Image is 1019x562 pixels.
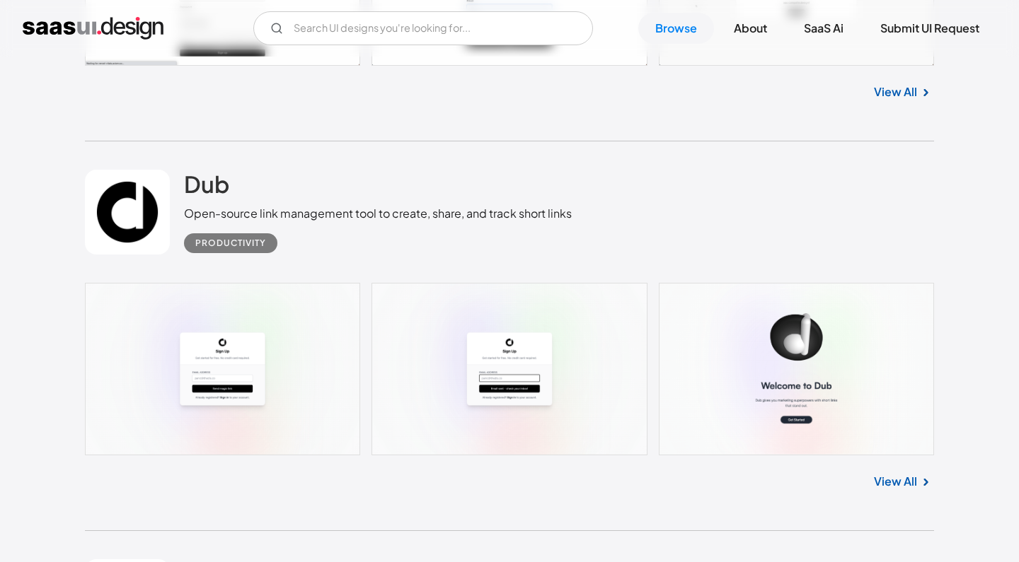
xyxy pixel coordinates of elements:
[184,170,229,198] h2: Dub
[874,83,917,100] a: View All
[184,205,572,222] div: Open-source link management tool to create, share, and track short links
[253,11,593,45] input: Search UI designs you're looking for...
[23,17,163,40] a: home
[863,13,996,44] a: Submit UI Request
[638,13,714,44] a: Browse
[874,473,917,490] a: View All
[717,13,784,44] a: About
[184,170,229,205] a: Dub
[195,235,266,252] div: Productivity
[787,13,860,44] a: SaaS Ai
[253,11,593,45] form: Email Form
